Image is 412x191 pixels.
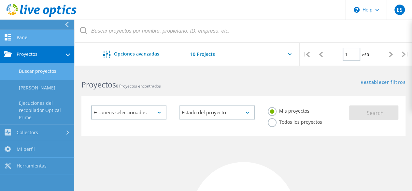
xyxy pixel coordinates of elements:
span: Opciones avanzadas [114,52,159,56]
span: Search [367,109,384,117]
div: | [300,43,314,66]
button: Search [349,105,398,120]
div: Escaneos seleccionados [91,105,166,119]
span: of 0 [362,52,369,57]
div: | [398,43,412,66]
b: Proyectos [81,79,116,90]
a: Restablecer filtros [361,80,405,86]
span: ES [396,7,402,12]
svg: \n [354,7,360,13]
div: Estado del proyecto [179,105,255,119]
label: Mis proyectos [268,107,309,113]
label: Todos los proyectos [268,118,322,124]
a: Live Optics Dashboard [7,14,77,18]
span: 0 Proyectos encontrados [116,83,161,89]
